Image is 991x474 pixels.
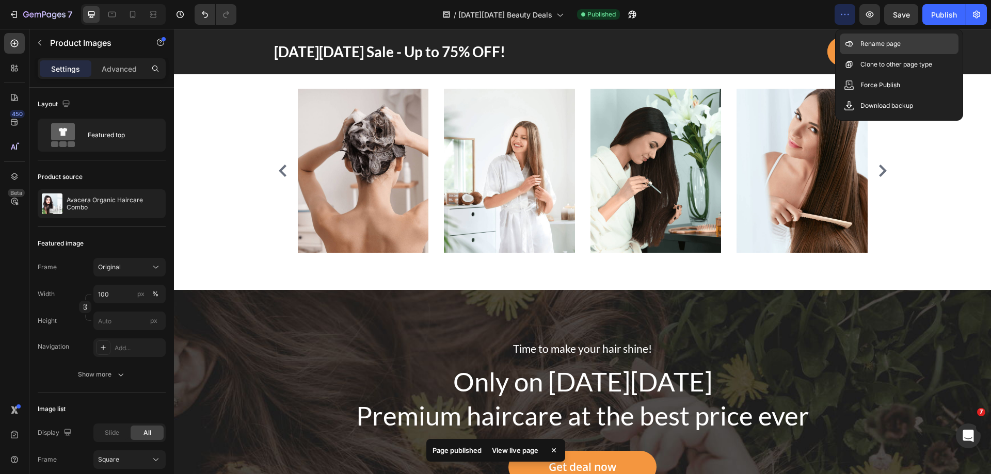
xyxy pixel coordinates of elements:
[38,97,72,111] div: Layout
[42,193,62,214] img: product feature img
[152,289,158,299] div: %
[8,189,25,197] div: Beta
[38,455,57,464] label: Frame
[433,445,482,455] p: Page published
[38,239,84,248] div: Featured image
[78,369,126,380] div: Show more
[38,289,55,299] label: Width
[88,123,151,147] div: Featured top
[178,336,640,404] p: Only on [DATE][DATE] Premium haircare at the best price ever
[93,285,166,303] input: px%
[51,63,80,74] p: Settings
[98,455,119,464] span: Square
[454,9,456,20] span: /
[102,63,137,74] p: Advanced
[4,4,77,25] button: 7
[137,289,145,299] div: px
[38,404,66,414] div: Image list
[375,430,442,447] div: Get deal now
[67,197,162,211] p: Avacera Organic Haircare Combo
[93,258,166,276] button: Original
[178,312,640,328] p: Time to make your hair shine!
[417,60,548,223] img: Alt Image
[486,443,545,457] div: View live page
[115,344,163,353] div: Add...
[38,365,166,384] button: Show more
[956,423,981,448] iframe: Intercom live chat
[143,428,151,437] span: All
[334,422,483,455] button: Get deal now
[150,317,157,324] span: px
[174,29,991,474] iframe: Design area
[977,408,985,416] span: 7
[68,8,72,21] p: 7
[149,288,162,300] button: px
[893,10,910,19] span: Save
[105,428,119,437] span: Slide
[587,10,616,19] span: Published
[10,110,25,118] div: 450
[270,60,401,223] img: Alt Image
[38,172,83,182] div: Product source
[135,288,147,300] button: %
[38,426,74,440] div: Display
[860,59,932,70] p: Clone to other page type
[38,316,57,325] label: Height
[860,101,913,111] p: Download backup
[860,80,900,90] p: Force Publish
[93,450,166,469] button: Square
[38,263,57,272] label: Frame
[38,342,69,351] div: Navigation
[195,4,236,25] div: Undo/Redo
[98,263,121,272] span: Original
[50,37,138,49] p: Product Images
[860,39,901,49] p: Rename page
[93,312,166,330] input: px
[458,9,552,20] span: [DATE][DATE] Beauty Deals
[931,9,957,20] div: Publish
[922,4,966,25] button: Publish
[563,60,694,223] img: Alt Image
[884,4,918,25] button: Save
[700,134,717,150] button: Carousel Next Arrow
